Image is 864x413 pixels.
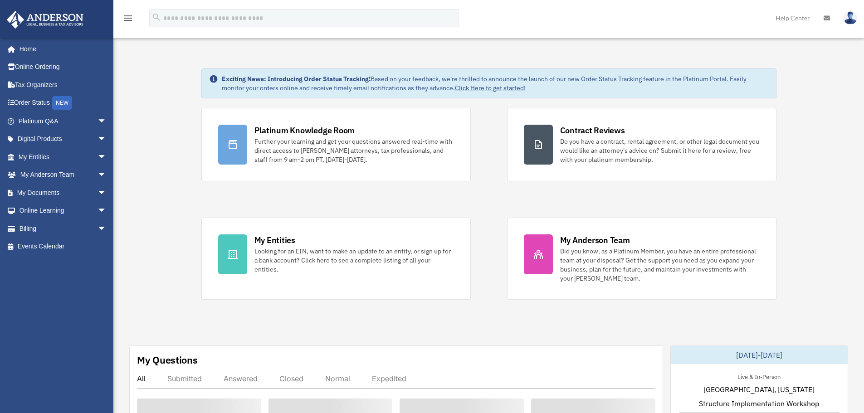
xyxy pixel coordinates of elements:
div: Contract Reviews [560,125,625,136]
div: Closed [279,374,303,383]
a: Contract Reviews Do you have a contract, rental agreement, or other legal document you would like... [507,108,776,181]
div: NEW [52,96,72,110]
a: My Documentsarrow_drop_down [6,184,120,202]
a: Platinum Knowledge Room Further your learning and get your questions answered real-time with dire... [201,108,471,181]
img: User Pic [844,11,857,24]
strong: Exciting News: Introducing Order Status Tracking! [222,75,371,83]
a: Events Calendar [6,238,120,256]
span: arrow_drop_down [98,130,116,149]
a: My Anderson Team Did you know, as a Platinum Member, you have an entire professional team at your... [507,218,776,300]
a: menu [122,16,133,24]
div: My Questions [137,353,198,367]
span: arrow_drop_down [98,166,116,185]
span: arrow_drop_down [98,219,116,238]
span: Structure Implementation Workshop [699,398,819,409]
a: My Entitiesarrow_drop_down [6,148,120,166]
span: [GEOGRAPHIC_DATA], [US_STATE] [703,384,815,395]
a: Platinum Q&Aarrow_drop_down [6,112,120,130]
a: Online Learningarrow_drop_down [6,202,120,220]
a: Digital Productsarrow_drop_down [6,130,120,148]
span: arrow_drop_down [98,202,116,220]
a: Order StatusNEW [6,94,120,112]
a: Tax Organizers [6,76,120,94]
a: My Entities Looking for an EIN, want to make an update to an entity, or sign up for a bank accoun... [201,218,471,300]
a: Online Ordering [6,58,120,76]
div: Further your learning and get your questions answered real-time with direct access to [PERSON_NAM... [254,137,454,164]
div: All [137,374,146,383]
div: Live & In-Person [730,371,788,381]
div: My Entities [254,234,295,246]
span: arrow_drop_down [98,112,116,131]
div: Answered [224,374,258,383]
div: Platinum Knowledge Room [254,125,355,136]
div: Normal [325,374,350,383]
span: arrow_drop_down [98,184,116,202]
img: Anderson Advisors Platinum Portal [4,11,86,29]
div: Based on your feedback, we're thrilled to announce the launch of our new Order Status Tracking fe... [222,74,769,92]
div: Looking for an EIN, want to make an update to an entity, or sign up for a bank account? Click her... [254,247,454,274]
div: Did you know, as a Platinum Member, you have an entire professional team at your disposal? Get th... [560,247,760,283]
span: arrow_drop_down [98,148,116,166]
i: search [151,12,161,22]
div: Do you have a contract, rental agreement, or other legal document you would like an attorney's ad... [560,137,760,164]
a: My Anderson Teamarrow_drop_down [6,166,120,184]
div: Expedited [372,374,406,383]
div: [DATE]-[DATE] [671,346,848,364]
a: Home [6,40,116,58]
i: menu [122,13,133,24]
a: Click Here to get started! [455,84,526,92]
div: My Anderson Team [560,234,630,246]
a: Billingarrow_drop_down [6,219,120,238]
div: Submitted [167,374,202,383]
